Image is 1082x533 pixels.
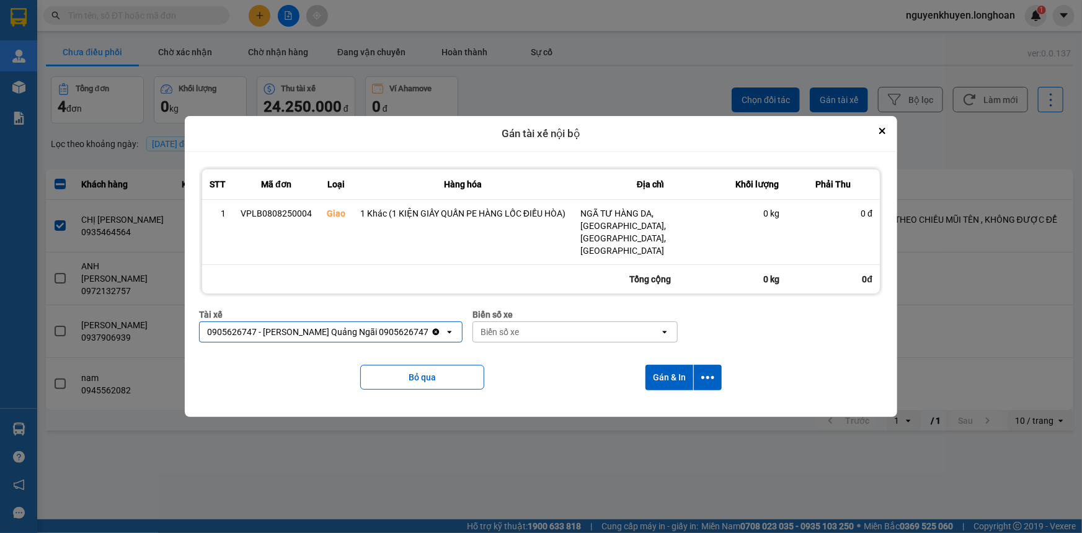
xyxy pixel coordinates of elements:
div: Loại [327,177,345,192]
div: dialog [185,116,897,417]
div: Biển số xe [472,308,678,321]
div: 0 kg [728,265,787,293]
div: 0905626747 - [PERSON_NAME] Quảng Ngãi 0905626747 [207,326,428,338]
div: NGÃ TƯ HÀNG DA, [GEOGRAPHIC_DATA], [GEOGRAPHIC_DATA], [GEOGRAPHIC_DATA] [580,207,721,257]
div: Hàng hóa [360,177,565,192]
svg: open [445,327,455,337]
div: Tài xế [199,308,463,321]
div: Mã đơn [241,177,312,192]
div: 0đ [787,265,880,293]
div: Khối lượng [735,177,779,192]
div: STT [210,177,226,192]
div: Giao [327,207,345,220]
svg: open [660,327,670,337]
button: Close [875,123,890,138]
button: Gán & In [645,365,693,390]
div: Tổng cộng [573,265,728,293]
div: 0 đ [794,207,872,220]
div: 1 Khác (1 KIỆN GIẤY QUẤN PE HÀNG LỐC ĐIỀU HÒA) [360,207,565,220]
div: Gán tài xế nội bộ [185,116,897,152]
div: Địa chỉ [580,177,721,192]
div: VPLB0808250004 [241,207,312,220]
input: Selected 0905626747 - Nguyễn Khuyến Quảng Ngãi 0905626747. [430,326,431,338]
div: Phải Thu [794,177,872,192]
div: Biển số xe [481,326,519,338]
div: 0 kg [735,207,779,220]
button: Bỏ qua [360,365,484,390]
svg: Clear value [431,327,441,337]
div: 1 [210,207,226,220]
